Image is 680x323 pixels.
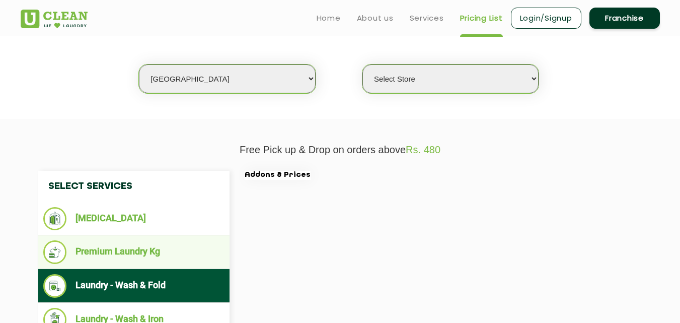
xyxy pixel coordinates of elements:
[43,207,224,230] li: [MEDICAL_DATA]
[589,8,660,29] a: Franchise
[43,274,224,298] li: Laundry - Wash & Fold
[357,12,394,24] a: About us
[317,12,341,24] a: Home
[43,274,67,298] img: Laundry - Wash & Fold
[245,171,311,180] h3: Addons & Prices
[460,12,503,24] a: Pricing List
[43,240,224,264] li: Premium Laundry Kg
[410,12,444,24] a: Services
[38,171,230,202] h4: Select Services
[511,8,581,29] a: Login/Signup
[21,144,660,156] p: Free Pick up & Drop on orders above
[406,144,440,155] span: Rs. 480
[43,207,67,230] img: Dry Cleaning
[43,240,67,264] img: Premium Laundry Kg
[21,10,88,28] img: UClean Laundry and Dry Cleaning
